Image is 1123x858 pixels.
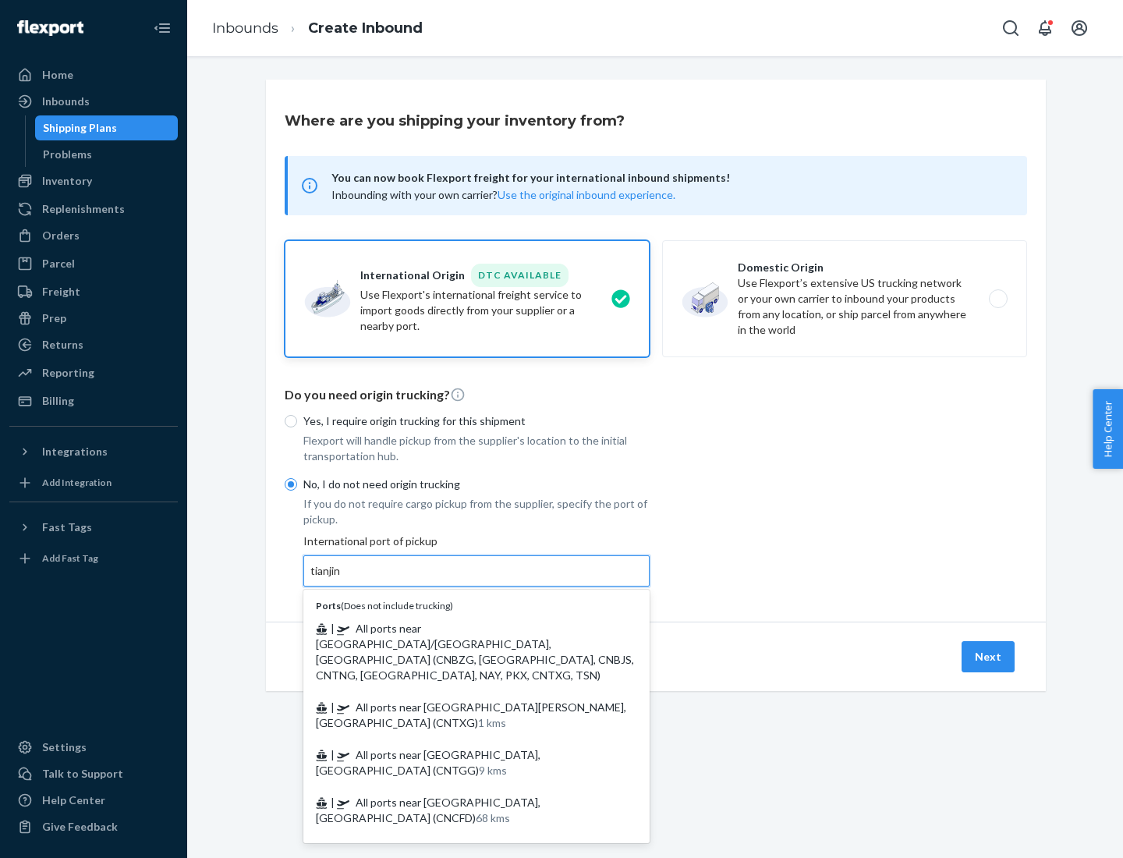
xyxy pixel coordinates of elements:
[42,476,112,489] div: Add Integration
[308,19,423,37] a: Create Inbound
[42,393,74,409] div: Billing
[42,201,125,217] div: Replenishments
[9,546,178,571] a: Add Fast Tag
[285,478,297,491] input: No, I do not need origin trucking
[285,415,297,427] input: Yes, I require origin trucking for this shipment
[9,279,178,304] a: Freight
[42,67,73,83] div: Home
[303,534,650,587] div: International port of pickup
[42,94,90,109] div: Inbounds
[285,111,625,131] h3: Where are you shipping your inventory from?
[43,120,117,136] div: Shipping Plans
[9,761,178,786] a: Talk to Support
[9,168,178,193] a: Inventory
[316,700,626,729] span: All ports near [GEOGRAPHIC_DATA][PERSON_NAME], [GEOGRAPHIC_DATA] (CNTXG)
[479,764,507,777] span: 9 kms
[42,228,80,243] div: Orders
[316,796,540,824] span: All ports near [GEOGRAPHIC_DATA], [GEOGRAPHIC_DATA] (CNCFD)
[9,515,178,540] button: Fast Tags
[303,413,650,429] p: Yes, I require origin trucking for this shipment
[316,600,341,612] b: Ports
[42,766,123,782] div: Talk to Support
[1093,389,1123,469] button: Help Center
[331,622,335,635] span: |
[35,142,179,167] a: Problems
[42,173,92,189] div: Inventory
[17,20,83,36] img: Flexport logo
[331,700,335,714] span: |
[43,147,92,162] div: Problems
[331,188,675,201] span: Inbounding with your own carrier?
[42,551,98,565] div: Add Fast Tag
[42,365,94,381] div: Reporting
[9,251,178,276] a: Parcel
[9,470,178,495] a: Add Integration
[42,256,75,271] div: Parcel
[303,496,650,527] p: If you do not require cargo pickup from the supplier, specify the port of pickup.
[42,337,83,353] div: Returns
[303,433,650,464] p: Flexport will handle pickup from the supplier's location to the initial transportation hub.
[9,223,178,248] a: Orders
[316,600,453,612] span: ( Does not include trucking )
[35,115,179,140] a: Shipping Plans
[303,477,650,492] p: No, I do not need origin trucking
[9,62,178,87] a: Home
[212,19,278,37] a: Inbounds
[42,284,80,300] div: Freight
[9,735,178,760] a: Settings
[476,811,510,824] span: 68 kms
[962,641,1015,672] button: Next
[147,12,178,44] button: Close Navigation
[9,360,178,385] a: Reporting
[9,388,178,413] a: Billing
[42,739,87,755] div: Settings
[42,444,108,459] div: Integrations
[9,306,178,331] a: Prep
[498,187,675,203] button: Use the original inbound experience.
[42,519,92,535] div: Fast Tags
[1064,12,1095,44] button: Open account menu
[331,748,335,761] span: |
[9,332,178,357] a: Returns
[995,12,1026,44] button: Open Search Box
[316,622,634,682] span: All ports near [GEOGRAPHIC_DATA]/[GEOGRAPHIC_DATA], [GEOGRAPHIC_DATA] (CNBZG, [GEOGRAPHIC_DATA], ...
[1029,12,1061,44] button: Open notifications
[200,5,435,51] ol: breadcrumbs
[9,197,178,222] a: Replenishments
[9,89,178,114] a: Inbounds
[331,796,335,809] span: |
[42,792,105,808] div: Help Center
[478,716,506,729] span: 1 kms
[316,748,540,777] span: All ports near [GEOGRAPHIC_DATA], [GEOGRAPHIC_DATA] (CNTGG)
[9,439,178,464] button: Integrations
[9,788,178,813] a: Help Center
[42,819,118,835] div: Give Feedback
[331,168,1008,187] span: You can now book Flexport freight for your international inbound shipments!
[9,814,178,839] button: Give Feedback
[285,386,1027,404] p: Do you need origin trucking?
[310,563,342,579] input: Ports(Does not include trucking) | All ports near [GEOGRAPHIC_DATA]/[GEOGRAPHIC_DATA], [GEOGRAPHI...
[42,310,66,326] div: Prep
